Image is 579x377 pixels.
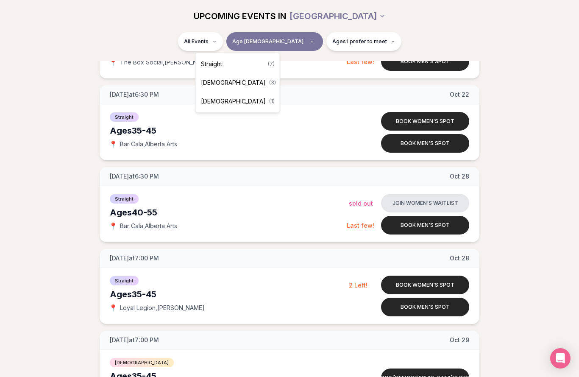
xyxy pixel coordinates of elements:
span: [DEMOGRAPHIC_DATA] [201,97,266,106]
span: Straight [201,60,222,68]
span: ( 7 ) [268,61,275,67]
span: [DEMOGRAPHIC_DATA] [201,78,266,87]
span: ( 1 ) [269,98,275,105]
span: ( 3 ) [269,79,276,86]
